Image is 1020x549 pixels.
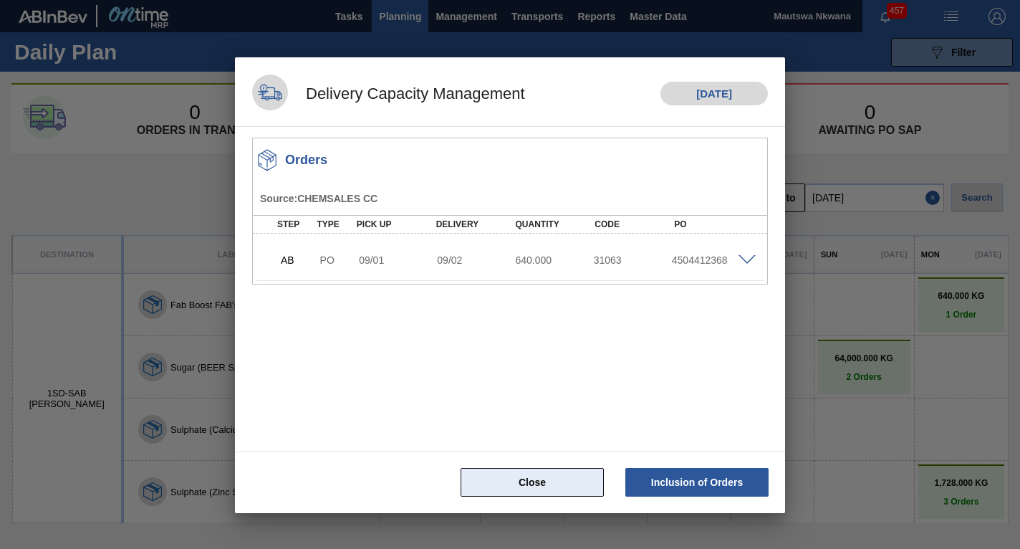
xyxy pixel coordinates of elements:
[670,219,759,229] div: PO
[317,254,357,266] div: Purchase order
[511,219,600,229] div: Quantity
[260,193,765,204] h5: Source : CHEMSALES CC
[668,254,756,266] div: 4504412368
[281,254,314,266] p: AB
[288,82,525,105] h1: Delivery Capacity Management
[433,254,521,266] div: 09/02/2025
[285,153,327,168] h3: Orders
[274,219,314,229] div: Step
[511,254,599,266] div: 640.000
[313,219,354,229] div: Type
[277,244,317,276] div: Awaiting Billing
[355,254,443,266] div: 09/01/2025
[591,219,680,229] div: Code
[353,219,442,229] div: Pick up
[590,254,678,266] div: 31063
[433,219,521,229] div: Delivery
[461,468,604,497] button: Close
[660,82,768,105] h1: [DATE]
[625,468,769,497] button: Inclusion of Orders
